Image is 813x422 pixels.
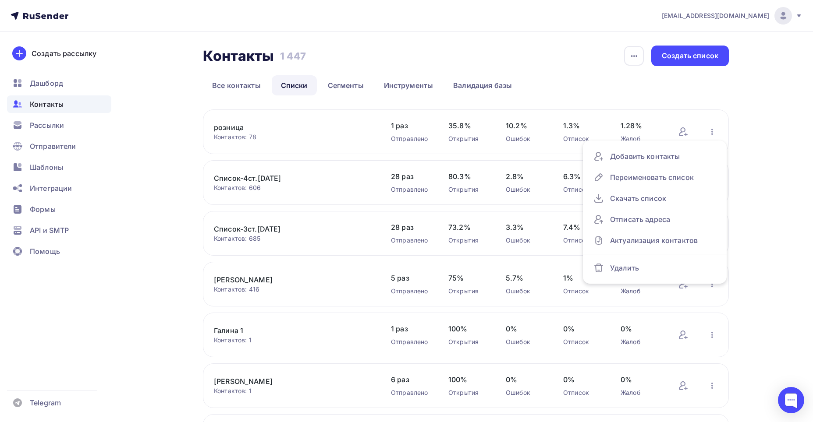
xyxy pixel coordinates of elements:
span: 0% [506,324,546,334]
a: Шаблоны [7,158,111,176]
a: Список-4ст.[DATE] [214,173,363,183]
div: Открытия [448,134,488,143]
span: 0% [621,324,660,334]
div: Отписать адреса [593,212,716,226]
a: Рассылки [7,116,111,134]
div: Жалоб [621,338,660,346]
span: 1 раз [391,120,431,131]
div: Удалить [593,261,716,275]
span: 28 раз [391,222,431,232]
span: 1.3% [563,120,603,131]
div: Отправлено [391,185,431,194]
span: 0% [506,374,546,385]
div: Скачать список [593,191,716,205]
span: 1.28% [621,120,660,131]
span: Интеграции [30,183,72,193]
a: розница [214,122,363,133]
a: Списки [272,75,317,95]
span: 5 раз [391,273,431,283]
span: [EMAIL_ADDRESS][DOMAIN_NAME] [662,11,769,20]
div: Открытия [448,236,488,245]
div: Ошибок [506,134,546,143]
a: Отправители [7,137,111,155]
span: 10.2% [506,120,546,131]
div: Отправлено [391,338,431,346]
div: Отправлено [391,236,431,245]
span: 6.3% [563,171,603,182]
span: Помощь [30,246,60,257]
span: 6 раз [391,374,431,385]
div: Жалоб [621,287,660,295]
span: 100% [448,374,488,385]
span: 0% [621,374,660,385]
a: [PERSON_NAME] [214,274,363,285]
h2: Контакты [203,47,274,65]
div: Отправлено [391,388,431,397]
div: Отписок [563,287,603,295]
div: Создать рассылку [32,48,96,59]
div: Жалоб [621,388,660,397]
a: Инструменты [375,75,443,95]
span: 2.8% [506,171,546,182]
div: Отправлено [391,287,431,295]
div: Контактов: 606 [214,183,373,192]
span: 1% [563,273,603,283]
span: 73.2% [448,222,488,232]
span: 35.8% [448,120,488,131]
span: 0% [563,324,603,334]
a: Список-3ст.[DATE] [214,224,363,234]
div: Отправлено [391,134,431,143]
span: 28 раз [391,171,431,182]
div: Открытия [448,338,488,346]
a: Сегменты [319,75,373,95]
div: Контактов: 78 [214,133,373,141]
span: 75% [448,273,488,283]
div: Контактов: 1 [214,336,373,345]
span: Рассылки [30,120,64,130]
span: Формы [30,204,56,215]
div: Контактов: 685 [214,234,373,243]
div: Отписок [563,338,603,346]
a: Все контакты [203,75,270,95]
div: Жалоб [621,134,660,143]
span: API и SMTP [30,225,69,236]
span: 1 раз [391,324,431,334]
div: Ошибок [506,236,546,245]
a: Контакты [7,95,111,113]
a: Дашборд [7,74,111,92]
a: Формы [7,200,111,218]
div: Отписок [563,134,603,143]
span: Дашборд [30,78,63,88]
span: Отправители [30,141,76,151]
div: Контактов: 1 [214,387,373,395]
div: Открытия [448,388,488,397]
div: Переименовать список [593,170,716,184]
div: Ошибок [506,287,546,295]
div: Создать список [662,51,718,61]
span: Telegram [30,397,61,408]
div: Актуализация контактов [593,233,716,247]
div: Отписок [563,388,603,397]
div: Открытия [448,287,488,295]
span: 80.3% [448,171,488,182]
h3: 1 447 [280,50,306,62]
a: [PERSON_NAME] [214,376,363,387]
span: Шаблоны [30,162,63,172]
div: Добавить контакты [593,149,716,163]
span: 3.3% [506,222,546,232]
div: Ошибок [506,388,546,397]
a: Валидация базы [444,75,521,95]
a: Галина 1 [214,325,363,336]
span: 5.7% [506,273,546,283]
a: [EMAIL_ADDRESS][DOMAIN_NAME] [662,7,802,25]
div: Контактов: 416 [214,285,373,294]
div: Ошибок [506,185,546,194]
div: Отписок [563,185,603,194]
div: Отписок [563,236,603,245]
span: Контакты [30,99,64,109]
span: 0% [563,374,603,385]
span: 7.4% [563,222,603,232]
span: 100% [448,324,488,334]
div: Открытия [448,185,488,194]
div: Ошибок [506,338,546,346]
